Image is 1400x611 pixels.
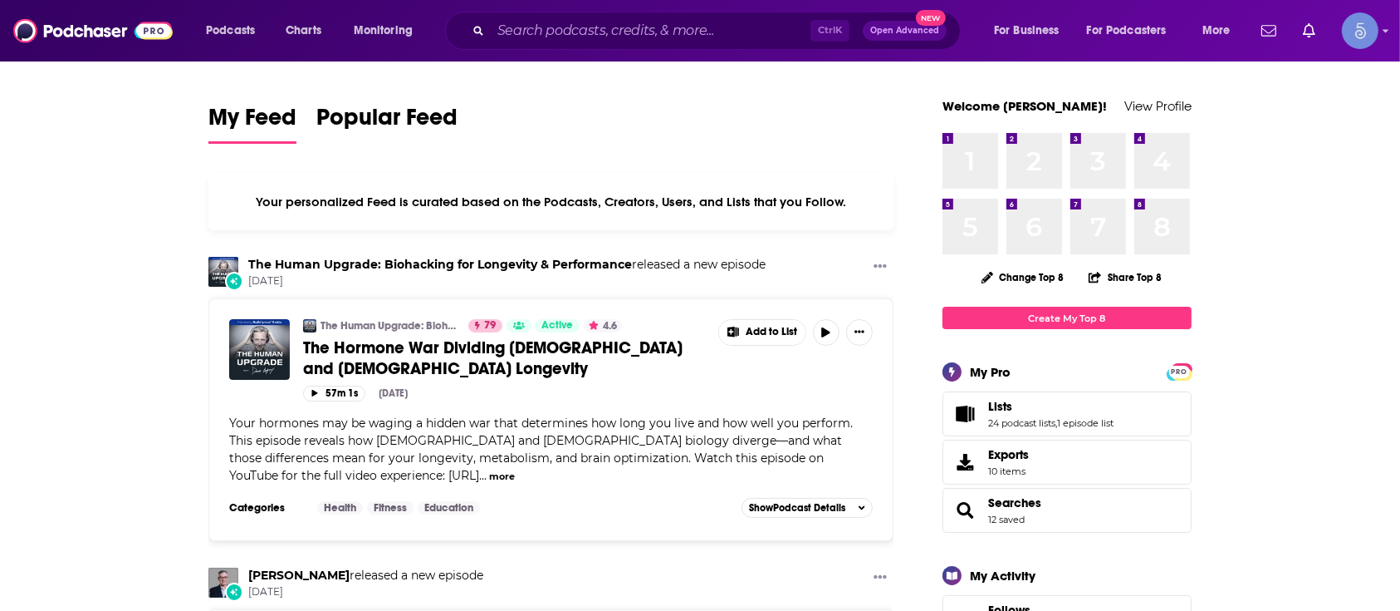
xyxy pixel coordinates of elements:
[1169,366,1189,378] span: PRO
[584,319,622,333] button: 4.6
[208,257,238,287] img: The Human Upgrade: Biohacking for Longevity & Performance
[321,319,458,333] a: The Human Upgrade: Biohacking for Longevity & Performance
[1088,261,1163,293] button: Share Top 8
[541,318,573,334] span: Active
[846,319,873,346] button: Show More Button
[982,17,1080,44] button: open menu
[988,417,1055,429] a: 24 podcast lists
[535,319,580,333] a: Active
[229,416,853,483] span: Your hormones may be waging a hidden war that determines how long you live and how well you perfo...
[1087,19,1167,42] span: For Podcasters
[916,10,946,26] span: New
[479,468,487,483] span: ...
[1055,417,1057,429] span: ,
[1169,365,1189,377] a: PRO
[942,392,1192,436] span: Lists
[942,307,1192,329] a: Create My Top 8
[1342,12,1378,49] span: Logged in as Spiral5-G1
[867,257,893,278] button: Show More Button
[970,364,1011,380] div: My Pro
[1124,98,1192,114] a: View Profile
[948,499,981,522] a: Searches
[970,568,1035,584] div: My Activity
[491,17,810,44] input: Search podcasts, credits, & more...
[316,103,458,144] a: Popular Feed
[248,568,350,583] a: Marc Kramer
[13,15,173,47] img: Podchaser - Follow, Share and Rate Podcasts
[1202,19,1231,42] span: More
[248,257,766,273] h3: released a new episode
[988,495,1041,510] a: Searches
[208,103,296,144] a: My Feed
[208,174,893,230] div: Your personalized Feed is curated based on the Podcasts, Creators, Users, and Lists that you Follow.
[206,19,255,42] span: Podcasts
[988,447,1029,462] span: Exports
[303,386,365,402] button: 57m 1s
[194,17,277,44] button: open menu
[942,488,1192,533] span: Searches
[367,501,414,515] a: Fitness
[1255,17,1283,45] a: Show notifications dropdown
[719,320,805,345] button: Show More Button
[229,501,304,515] h3: Categories
[810,20,849,42] span: Ctrl K
[942,440,1192,485] a: Exports
[972,267,1074,288] button: Change Top 8
[942,98,1107,114] a: Welcome [PERSON_NAME]!
[468,319,502,333] a: 79
[1057,417,1114,429] a: 1 episode list
[988,466,1029,477] span: 10 items
[225,583,243,601] div: New Episode
[286,19,321,42] span: Charts
[225,272,243,290] div: New Episode
[988,399,1114,414] a: Lists
[248,257,632,272] a: The Human Upgrade: Biohacking for Longevity & Performance
[461,12,977,50] div: Search podcasts, credits, & more...
[948,402,981,426] a: Lists
[1076,17,1191,44] button: open menu
[1191,17,1251,44] button: open menu
[208,103,296,141] span: My Feed
[489,470,515,484] button: more
[749,502,845,514] span: Show Podcast Details
[275,17,331,44] a: Charts
[379,387,408,399] div: [DATE]
[1296,17,1322,45] a: Show notifications dropdown
[1342,12,1378,49] img: User Profile
[1342,12,1378,49] button: Show profile menu
[988,399,1012,414] span: Lists
[988,514,1025,525] a: 12 saved
[484,318,496,334] span: 79
[994,19,1060,42] span: For Business
[303,338,707,379] a: The Hormone War Dividing [DEMOGRAPHIC_DATA] and [DEMOGRAPHIC_DATA] Longevity
[317,501,363,515] a: Health
[746,326,797,338] span: Add to List
[418,501,480,515] a: Education
[303,338,683,379] span: The Hormone War Dividing [DEMOGRAPHIC_DATA] and [DEMOGRAPHIC_DATA] Longevity
[867,568,893,589] button: Show More Button
[248,568,483,584] h3: released a new episode
[342,17,434,44] button: open menu
[316,103,458,141] span: Popular Feed
[208,568,238,598] img: Marc Kramer
[742,498,873,518] button: ShowPodcast Details
[248,585,483,599] span: [DATE]
[863,21,947,41] button: Open AdvancedNew
[870,27,939,35] span: Open Advanced
[229,319,290,380] img: The Hormone War Dividing Female and Male Longevity
[303,319,316,333] img: The Human Upgrade: Biohacking for Longevity & Performance
[354,19,413,42] span: Monitoring
[248,274,766,288] span: [DATE]
[948,451,981,474] span: Exports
